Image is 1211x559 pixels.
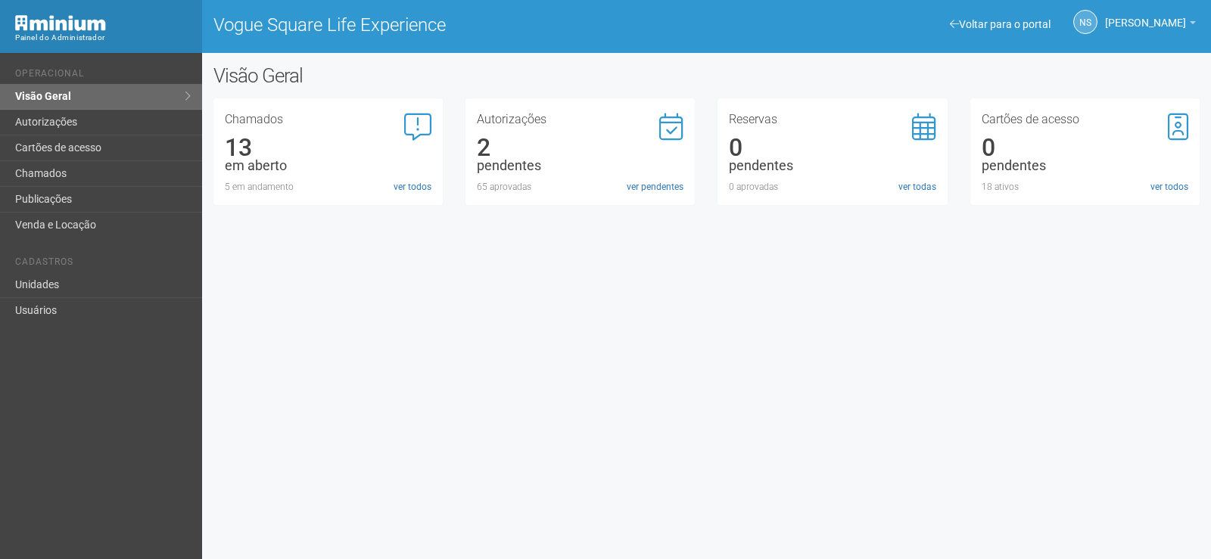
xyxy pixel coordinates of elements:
[627,180,683,194] a: ver pendentes
[15,68,191,84] li: Operacional
[477,159,683,172] div: pendentes
[729,113,935,126] h3: Reservas
[729,141,935,154] div: 0
[477,113,683,126] h3: Autorizações
[982,159,1188,172] div: pendentes
[1105,19,1196,31] a: [PERSON_NAME]
[225,113,431,126] h3: Chamados
[1105,2,1186,29] span: Nicolle Silva
[982,141,1188,154] div: 0
[15,15,106,31] img: Minium
[477,180,683,194] div: 65 aprovadas
[15,256,191,272] li: Cadastros
[729,159,935,172] div: pendentes
[213,64,612,87] h2: Visão Geral
[213,15,696,35] h1: Vogue Square Life Experience
[1150,180,1188,194] a: ver todos
[898,180,936,194] a: ver todas
[15,31,191,45] div: Painel do Administrador
[225,159,431,172] div: em aberto
[982,113,1188,126] h3: Cartões de acesso
[394,180,431,194] a: ver todos
[1073,10,1097,34] a: NS
[982,180,1188,194] div: 18 ativos
[225,141,431,154] div: 13
[225,180,431,194] div: 5 em andamento
[729,180,935,194] div: 0 aprovadas
[950,18,1051,30] a: Voltar para o portal
[477,141,683,154] div: 2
